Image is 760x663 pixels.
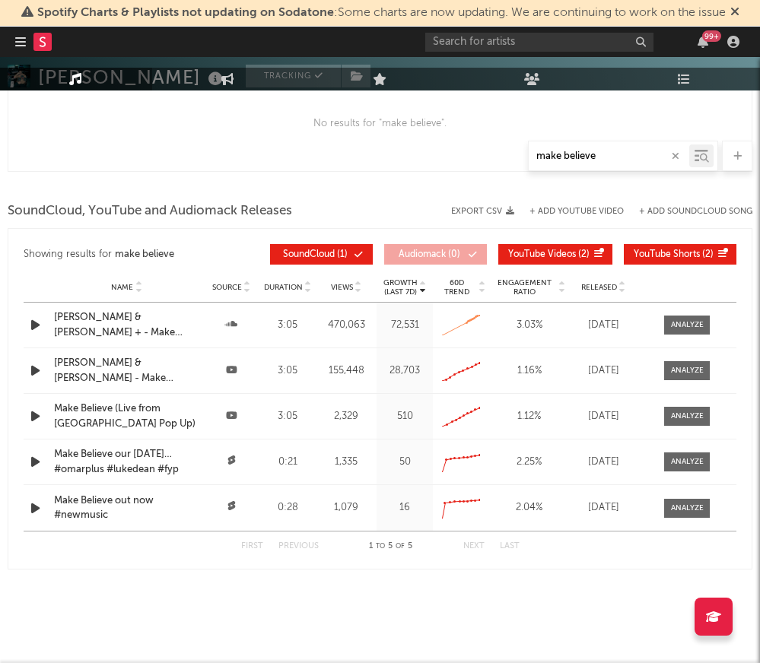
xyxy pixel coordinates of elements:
[37,7,334,19] span: Spotify Charts & Playlists not updating on Sodatone
[283,250,335,259] span: SoundCloud
[451,207,514,216] button: Export CSV
[380,455,429,470] div: 50
[573,500,634,515] div: [DATE]
[493,409,565,424] div: 1.12 %
[380,409,429,424] div: 510
[624,244,736,265] button: YouTube Shorts(2)
[54,401,199,431] a: Make Believe (Live from [GEOGRAPHIC_DATA] Pop Up)
[396,543,405,550] span: of
[241,542,263,550] button: First
[493,278,556,297] span: Engagement Ratio
[24,84,736,163] div: No results for " make believe ".
[380,363,429,379] div: 28,703
[634,250,700,259] span: YouTube Shorts
[54,356,199,385] a: [PERSON_NAME] & [PERSON_NAME] - Make Believe (Official Audio)
[573,455,634,470] div: [DATE]
[24,244,270,265] div: Showing results for
[349,538,433,556] div: 1 5 5
[529,208,624,216] button: + Add YouTube Video
[702,30,721,42] div: 99 +
[384,244,487,265] button: Audiomack(0)
[280,250,350,259] span: ( 1 )
[698,36,708,48] button: 99+
[573,318,634,333] div: [DATE]
[111,283,133,292] span: Name
[399,250,446,259] span: Audiomack
[380,318,429,333] div: 72,531
[493,318,565,333] div: 3.03 %
[383,278,418,287] p: Growth
[54,447,199,477] a: Make Believe our [DATE]… #omarplus #lukedean #fyp
[463,542,485,550] button: Next
[383,287,418,297] p: (Last 7d)
[246,65,341,87] button: Tracking
[115,246,174,264] div: make believe
[573,363,634,379] div: [DATE]
[498,244,612,265] button: YouTube Videos(2)
[38,65,227,90] div: [PERSON_NAME]
[264,283,303,292] span: Duration
[320,455,373,470] div: 1,335
[529,151,689,163] input: Search by song name or URL
[624,208,752,216] button: + Add SoundCloud Song
[437,278,476,297] span: 60D Trend
[320,318,373,333] div: 470,063
[212,283,242,292] span: Source
[493,500,565,515] div: 2.04 %
[493,455,565,470] div: 2.25 %
[54,310,199,340] a: [PERSON_NAME] & [PERSON_NAME] + - Make Believe
[263,500,312,515] div: 0:28
[380,500,429,515] div: 16
[425,33,653,52] input: Search for artists
[500,542,520,550] button: Last
[320,500,373,515] div: 1,079
[331,283,353,292] span: Views
[270,244,373,265] button: SoundCloud(1)
[730,7,739,19] span: Dismiss
[37,7,726,19] span: : Some charts are now updating. We are continuing to work on the issue
[8,202,292,220] span: SoundCloud, YouTube and Audiomack Releases
[394,250,464,259] span: ( 0 )
[263,363,312,379] div: 3:05
[493,363,565,379] div: 1.16 %
[263,409,312,424] div: 3:05
[320,363,373,379] div: 155,448
[508,250,576,259] span: YouTube Videos
[263,455,312,470] div: 0:21
[508,250,590,259] span: ( 2 )
[634,250,714,259] span: ( 2 )
[54,493,199,523] a: Make Believe out now #newmusic
[376,543,385,550] span: to
[639,208,752,216] button: + Add SoundCloud Song
[514,208,624,216] div: + Add YouTube Video
[573,409,634,424] div: [DATE]
[278,542,319,550] button: Previous
[581,283,617,292] span: Released
[320,409,373,424] div: 2,329
[263,318,312,333] div: 3:05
